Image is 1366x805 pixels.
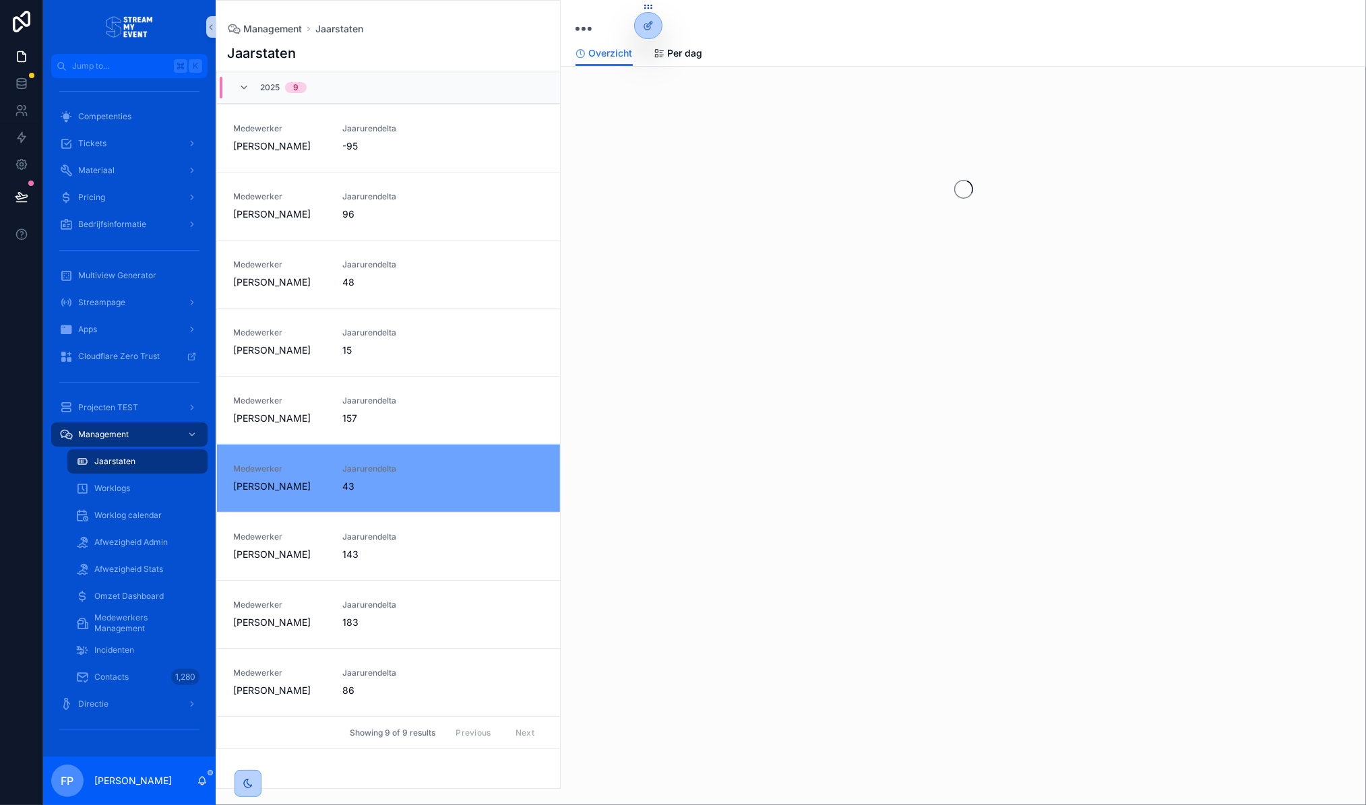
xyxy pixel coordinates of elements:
[94,672,129,682] span: Contacts
[233,684,311,697] span: [PERSON_NAME]
[51,212,208,236] a: Bedrijfsinformatie
[51,104,208,129] a: Competenties
[67,665,208,689] a: Contacts1,280
[350,728,435,738] span: Showing 9 of 9 results
[342,123,435,134] span: Jaarurendelta
[51,422,208,447] a: Management
[342,207,435,221] span: 96
[217,104,560,172] a: Medewerker[PERSON_NAME]Jaarurendelta-95
[190,61,201,71] span: K
[51,263,208,288] a: Multiview Generator
[233,123,326,134] span: Medewerker
[78,192,105,203] span: Pricing
[260,82,280,93] span: 2025
[315,22,363,36] a: Jaarstaten
[61,773,74,789] span: FP
[342,395,435,406] span: Jaarurendelta
[342,532,435,542] span: Jaarurendelta
[78,219,146,230] span: Bedrijfsinformatie
[233,532,326,542] span: Medewerker
[67,449,208,474] a: Jaarstaten
[589,46,633,60] span: Overzicht
[233,207,311,221] span: [PERSON_NAME]
[233,668,326,678] span: Medewerker
[342,139,435,153] span: -95
[78,138,106,149] span: Tickets
[233,616,311,629] span: [PERSON_NAME]
[94,645,134,655] span: Incidenten
[342,259,435,270] span: Jaarurendelta
[233,463,326,474] span: Medewerker
[342,616,435,629] span: 183
[51,158,208,183] a: Materiaal
[233,327,326,338] span: Medewerker
[67,638,208,662] a: Incidenten
[243,22,302,36] span: Management
[654,41,703,68] a: Per dag
[72,61,168,71] span: Jump to...
[78,324,97,335] span: Apps
[342,412,435,425] span: 157
[576,41,633,67] a: Overzicht
[78,111,131,122] span: Competenties
[342,191,435,202] span: Jaarurendelta
[233,395,326,406] span: Medewerker
[217,376,560,444] a: Medewerker[PERSON_NAME]Jaarurendelta157
[217,444,560,512] a: Medewerker[PERSON_NAME]Jaarurendelta43
[78,270,156,281] span: Multiview Generator
[342,327,435,338] span: Jaarurendelta
[51,692,208,716] a: Directie
[342,276,435,289] span: 48
[227,44,296,63] h1: Jaarstaten
[217,308,560,376] a: Medewerker[PERSON_NAME]Jaarurendelta15
[668,46,703,60] span: Per dag
[94,591,164,602] span: Omzet Dashboard
[67,476,208,501] a: Worklogs
[51,317,208,342] a: Apps
[78,429,129,440] span: Management
[94,483,130,494] span: Worklogs
[78,699,108,709] span: Directie
[217,580,560,648] a: Medewerker[PERSON_NAME]Jaarurendelta183
[67,584,208,608] a: Omzet Dashboard
[94,612,194,634] span: Medewerkers Management
[43,78,216,756] div: scrollable content
[233,259,326,270] span: Medewerker
[233,412,311,425] span: [PERSON_NAME]
[217,648,560,716] a: Medewerker[PERSON_NAME]Jaarurendelta86
[342,344,435,357] span: 15
[233,191,326,202] span: Medewerker
[342,480,435,493] span: 43
[233,276,311,289] span: [PERSON_NAME]
[67,557,208,581] a: Afwezigheid Stats
[94,537,168,548] span: Afwezigheid Admin
[51,54,208,78] button: Jump to...K
[342,600,435,610] span: Jaarurendelta
[51,290,208,315] a: Streampage
[342,668,435,678] span: Jaarurendelta
[51,185,208,210] a: Pricing
[293,82,299,93] div: 9
[51,131,208,156] a: Tickets
[67,503,208,527] a: Worklog calendar
[233,139,311,153] span: [PERSON_NAME]
[94,456,135,467] span: Jaarstaten
[171,669,199,685] div: 1,280
[78,351,160,362] span: Cloudflare Zero Trust
[94,510,162,521] span: Worklog calendar
[67,611,208,635] a: Medewerkers Management
[342,463,435,474] span: Jaarurendelta
[233,600,326,610] span: Medewerker
[227,22,302,36] a: Management
[217,240,560,308] a: Medewerker[PERSON_NAME]Jaarurendelta48
[106,16,153,38] img: App logo
[51,344,208,368] a: Cloudflare Zero Trust
[78,165,115,176] span: Materiaal
[67,530,208,554] a: Afwezigheid Admin
[51,395,208,420] a: Projecten TEST
[233,548,311,561] span: [PERSON_NAME]
[217,512,560,580] a: Medewerker[PERSON_NAME]Jaarurendelta143
[217,172,560,240] a: Medewerker[PERSON_NAME]Jaarurendelta96
[94,564,163,575] span: Afwezigheid Stats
